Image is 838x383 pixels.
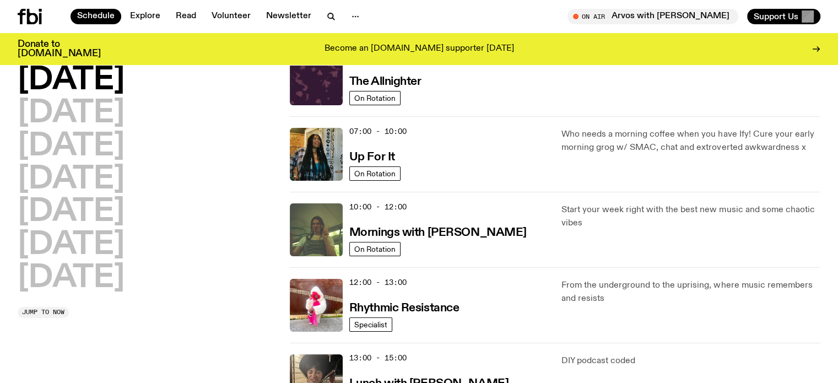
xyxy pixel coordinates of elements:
[561,279,820,305] p: From the underground to the uprising, where music remembers and resists
[71,9,121,24] a: Schedule
[349,152,395,163] h3: Up For It
[349,76,421,88] h3: The Allnighter
[349,227,527,239] h3: Mornings with [PERSON_NAME]
[354,245,396,253] span: On Rotation
[349,74,421,88] a: The Allnighter
[169,9,203,24] a: Read
[349,202,407,212] span: 10:00 - 12:00
[349,242,401,256] a: On Rotation
[349,300,459,314] a: Rhythmic Resistance
[349,91,401,105] a: On Rotation
[561,128,820,154] p: Who needs a morning coffee when you have Ify! Cure your early morning grog w/ SMAC, chat and extr...
[354,169,396,177] span: On Rotation
[349,166,401,181] a: On Rotation
[561,354,820,368] p: DIY podcast coded
[349,303,459,314] h3: Rhythmic Resistance
[18,197,125,228] button: [DATE]
[325,44,514,54] p: Become an [DOMAIN_NAME] supporter [DATE]
[18,307,69,318] button: Jump to now
[354,320,387,328] span: Specialist
[561,203,820,230] p: Start your week right with the best new music and some chaotic vibes
[205,9,257,24] a: Volunteer
[754,12,798,21] span: Support Us
[349,277,407,288] span: 12:00 - 13:00
[18,131,125,162] button: [DATE]
[259,9,318,24] a: Newsletter
[349,353,407,363] span: 13:00 - 15:00
[349,317,392,332] a: Specialist
[18,263,125,294] button: [DATE]
[123,9,167,24] a: Explore
[18,40,101,58] h3: Donate to [DOMAIN_NAME]
[354,94,396,102] span: On Rotation
[349,149,395,163] a: Up For It
[567,9,738,24] button: On AirArvos with [PERSON_NAME]
[349,225,527,239] a: Mornings with [PERSON_NAME]
[290,203,343,256] img: Jim Kretschmer in a really cute outfit with cute braids, standing on a train holding up a peace s...
[18,164,125,195] button: [DATE]
[18,98,125,129] button: [DATE]
[18,230,125,261] button: [DATE]
[18,65,125,96] button: [DATE]
[747,9,820,24] button: Support Us
[290,128,343,181] img: Ify - a Brown Skin girl with black braided twists, looking up to the side with her tongue stickin...
[290,279,343,332] img: Attu crouches on gravel in front of a brown wall. They are wearing a white fur coat with a hood, ...
[349,126,407,137] span: 07:00 - 10:00
[22,309,64,315] span: Jump to now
